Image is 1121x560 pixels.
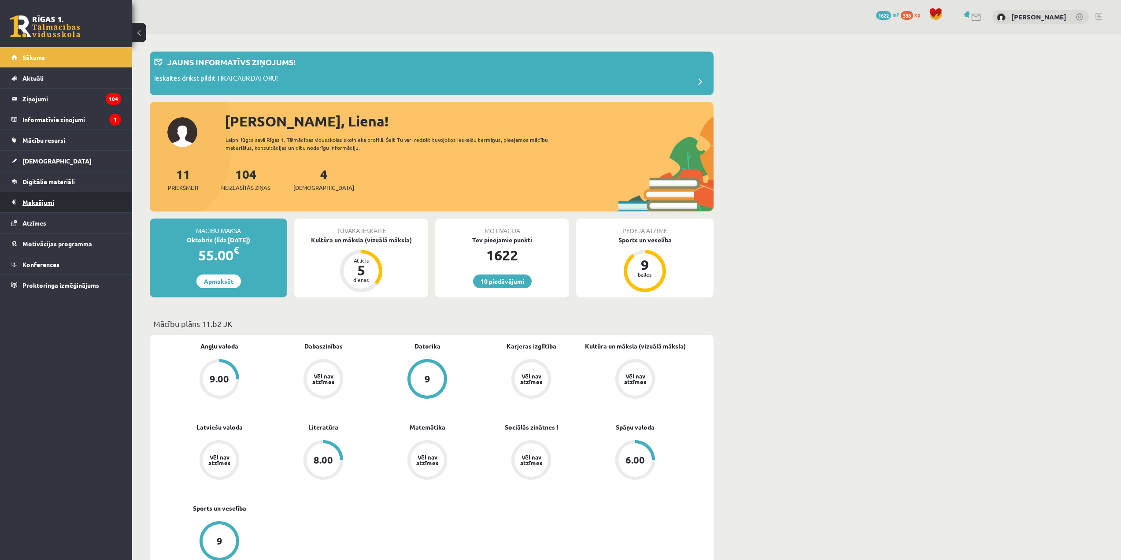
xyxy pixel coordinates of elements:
[11,213,121,233] a: Atzīmes
[997,13,1006,22] img: Liena Lūsīte
[479,440,583,482] a: Vēl nav atzīmes
[348,263,374,277] div: 5
[435,245,569,266] div: 1622
[11,89,121,109] a: Ziņojumi104
[914,11,920,18] span: xp
[22,89,121,109] legend: Ziņojumi
[415,454,440,466] div: Vēl nav atzīmes
[576,235,714,245] div: Sports un veselība
[583,440,687,482] a: 6.00
[168,183,198,192] span: Priekšmeti
[425,374,430,384] div: 9
[314,455,333,465] div: 8.00
[348,277,374,282] div: dienas
[106,93,121,105] i: 104
[632,258,658,272] div: 9
[207,454,232,466] div: Vēl nav atzīmes
[294,235,428,245] div: Kultūra un māksla (vizuālā māksla)
[271,359,375,401] a: Vēl nav atzīmes
[435,235,569,245] div: Tev pieejamie punkti
[11,151,121,171] a: [DEMOGRAPHIC_DATA]
[293,166,354,192] a: 4[DEMOGRAPHIC_DATA]
[226,136,564,152] div: Laipni lūgts savā Rīgas 1. Tālmācības vidusskolas skolnieka profilā. Šeit Tu vari redzēt tuvojošo...
[294,235,428,293] a: Kultūra un māksla (vizuālā māksla) Atlicis 5 dienas
[308,423,338,432] a: Literatūra
[22,192,121,212] legend: Maksājumi
[22,136,65,144] span: Mācību resursi
[167,56,296,68] p: Jauns informatīvs ziņojums!
[221,183,270,192] span: Neizlasītās ziņas
[583,359,687,401] a: Vēl nav atzīmes
[150,245,287,266] div: 55.00
[632,272,658,277] div: balles
[11,130,121,150] a: Mācību resursi
[11,47,121,67] a: Sākums
[11,254,121,274] a: Konferences
[901,11,925,18] a: 338 xp
[585,341,686,351] a: Kultūra un māksla (vizuālā māksla)
[221,166,270,192] a: 104Neizlasītās ziņas
[109,114,121,126] i: 1
[473,274,532,288] a: 10 piedāvājumi
[304,341,343,351] a: Dabaszinības
[271,440,375,482] a: 8.00
[196,274,241,288] a: Apmaksāt
[892,11,899,18] span: mP
[233,244,239,256] span: €
[225,111,714,132] div: [PERSON_NAME], Liena!
[519,373,544,385] div: Vēl nav atzīmes
[505,423,558,432] a: Sociālās zinātnes I
[10,15,80,37] a: Rīgas 1. Tālmācības vidusskola
[479,359,583,401] a: Vēl nav atzīmes
[623,373,647,385] div: Vēl nav atzīmes
[153,318,710,330] p: Mācību plāns 11.b2 JK
[150,219,287,235] div: Mācību maksa
[217,536,222,546] div: 9
[154,73,278,85] p: Ieskaites drīkst pildīt TIKAI CAUR DATORU!
[22,240,92,248] span: Motivācijas programma
[293,183,354,192] span: [DEMOGRAPHIC_DATA]
[876,11,891,20] span: 1622
[200,341,238,351] a: Angļu valoda
[616,423,655,432] a: Spāņu valoda
[22,74,44,82] span: Aktuāli
[435,219,569,235] div: Motivācija
[22,219,46,227] span: Atzīmes
[1011,12,1066,21] a: [PERSON_NAME]
[168,166,198,192] a: 11Priekšmeti
[11,234,121,254] a: Motivācijas programma
[11,192,121,212] a: Maksājumi
[22,281,99,289] span: Proktoringa izmēģinājums
[375,440,479,482] a: Vēl nav atzīmes
[507,341,556,351] a: Karjeras izglītība
[519,454,544,466] div: Vēl nav atzīmes
[22,157,92,165] span: [DEMOGRAPHIC_DATA]
[22,109,121,130] legend: Informatīvie ziņojumi
[410,423,445,432] a: Matemātika
[210,374,229,384] div: 9.00
[11,171,121,192] a: Digitālie materiāli
[11,109,121,130] a: Informatīvie ziņojumi1
[11,68,121,88] a: Aktuāli
[294,219,428,235] div: Tuvākā ieskaite
[414,341,440,351] a: Datorika
[167,440,271,482] a: Vēl nav atzīmes
[901,11,913,20] span: 338
[576,219,714,235] div: Pēdējā atzīme
[167,359,271,401] a: 9.00
[311,373,336,385] div: Vēl nav atzīmes
[876,11,899,18] a: 1622 mP
[11,275,121,295] a: Proktoringa izmēģinājums
[22,260,59,268] span: Konferences
[150,235,287,245] div: Oktobris (līdz [DATE])
[375,359,479,401] a: 9
[196,423,243,432] a: Latviešu valoda
[22,178,75,185] span: Digitālie materiāli
[576,235,714,293] a: Sports un veselība 9 balles
[22,53,45,61] span: Sākums
[348,258,374,263] div: Atlicis
[193,504,246,513] a: Sports un veselība
[154,56,709,91] a: Jauns informatīvs ziņojums! Ieskaites drīkst pildīt TIKAI CAUR DATORU!
[625,455,645,465] div: 6.00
